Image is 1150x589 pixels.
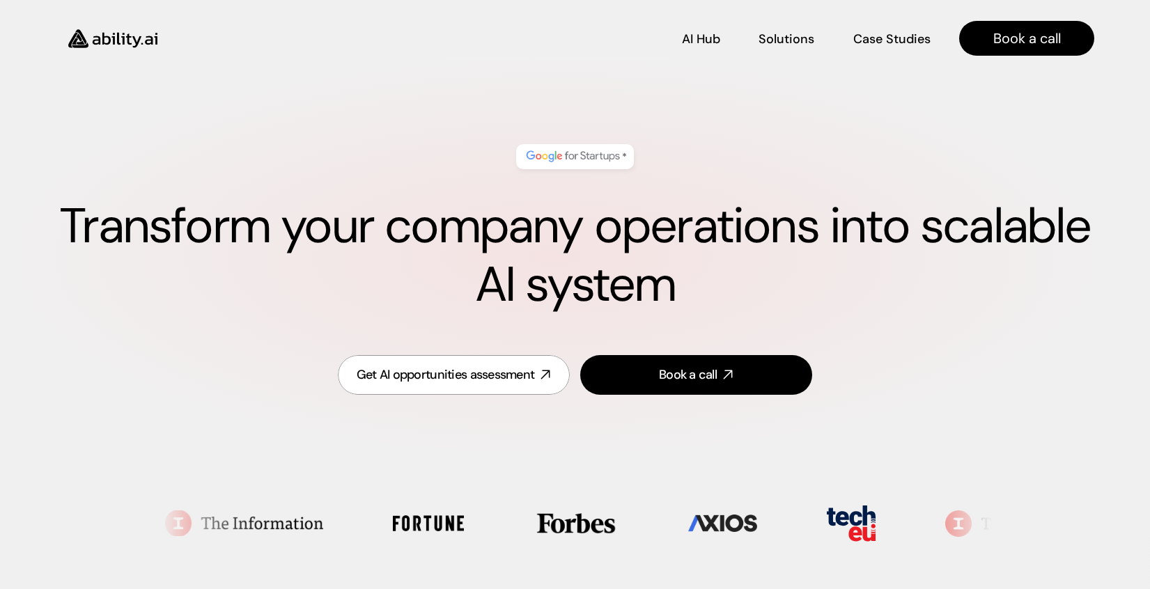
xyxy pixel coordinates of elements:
[580,355,812,395] a: Book a call
[853,26,931,51] a: Case Studies
[357,366,535,384] div: Get AI opportunities assessment
[659,366,717,384] div: Book a call
[56,197,1094,314] h1: Transform your company operations into scalable AI system
[682,31,720,48] p: AI Hub
[993,29,1061,48] p: Book a call
[682,26,720,51] a: AI Hub
[338,355,570,395] a: Get AI opportunities assessment
[759,31,814,48] p: Solutions
[853,31,931,48] p: Case Studies
[759,26,814,51] a: Solutions
[177,21,1094,56] nav: Main navigation
[959,21,1094,56] a: Book a call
